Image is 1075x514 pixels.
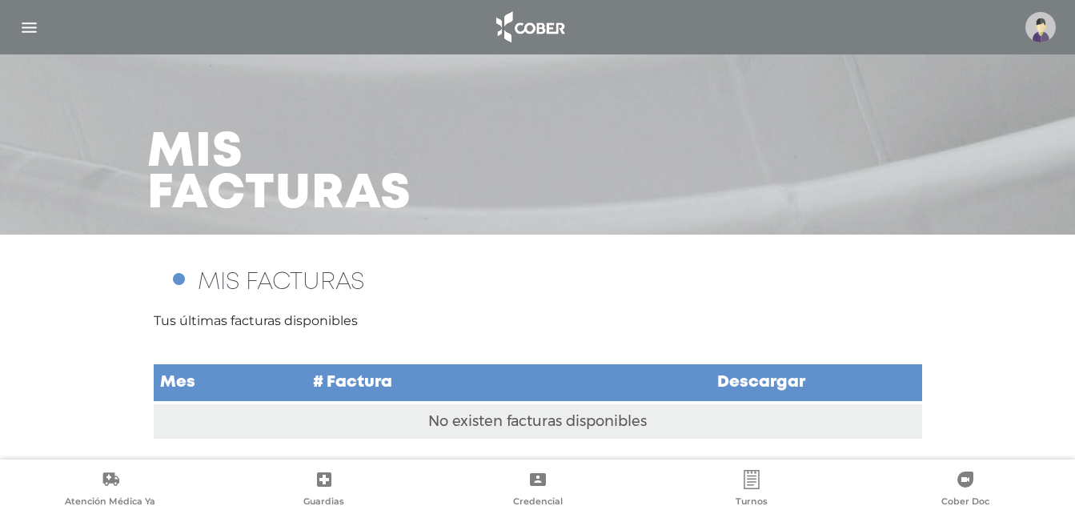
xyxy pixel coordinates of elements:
[307,363,600,403] td: # Factura
[19,18,39,38] img: Cober_menu-lines-white.svg
[487,8,572,46] img: logo_cober_home-white.png
[736,496,768,510] span: Turnos
[431,470,644,511] a: Credencial
[154,363,307,403] td: Mes
[217,470,431,511] a: Guardias
[65,496,155,510] span: Atención Médica Ya
[154,403,922,440] td: No existen facturas disponibles
[858,470,1072,511] a: Cober Doc
[600,363,922,403] td: Descargar
[303,496,344,510] span: Guardias
[513,496,563,510] span: Credencial
[644,470,858,511] a: Turnos
[198,271,364,293] span: MIS FACTURAS
[147,132,411,215] h3: Mis facturas
[941,496,989,510] span: Cober Doc
[3,470,217,511] a: Atención Médica Ya
[154,311,922,331] p: Tus últimas facturas disponibles
[1025,12,1056,42] img: profile-placeholder.svg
